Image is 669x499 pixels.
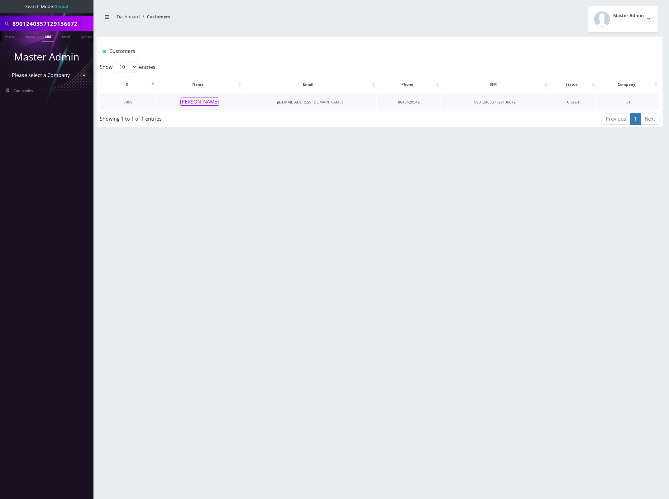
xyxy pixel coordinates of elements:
h2: Master Admin [613,13,644,18]
td: j& [EMAIL_ADDRESS][DOMAIN_NAME] [243,94,377,110]
td: 8643420549 [377,94,441,110]
a: SIM [42,31,54,41]
li: Customers [140,13,170,20]
h1: Customers [103,48,563,54]
select: Showentries [114,61,137,73]
span: Companies [14,88,33,93]
nav: breadcrumb [101,10,375,28]
input: Search All Companies [12,18,92,30]
td: Closed [550,94,597,110]
span: Search Mode: [25,3,68,9]
th: ID: activate to sort column descending [100,75,156,94]
th: Status: activate to sort column ascending [550,75,597,94]
td: 8901240357129136672 [441,94,549,110]
th: Name: activate to sort column ascending [156,75,243,94]
a: Previous [602,113,630,125]
strong: Global [54,3,68,9]
td: 7099 [100,94,156,110]
button: [PERSON_NAME] [180,98,219,106]
th: Phone: activate to sort column ascending [377,75,441,94]
label: Show entries [100,61,155,73]
a: Email [58,31,73,41]
button: Master Admin [588,6,658,32]
a: Next [641,113,660,125]
div: Showing 1 to 1 of 1 entries [100,113,328,122]
a: Company [78,31,98,41]
a: Name [22,31,38,41]
th: Email: activate to sort column ascending [243,75,377,94]
a: 1 [630,113,641,125]
th: Company: activate to sort column ascending [597,75,659,94]
th: SIM: activate to sort column ascending [441,75,549,94]
td: IoT [597,94,659,110]
a: Phone [2,31,18,41]
a: Dashboard [117,14,140,20]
